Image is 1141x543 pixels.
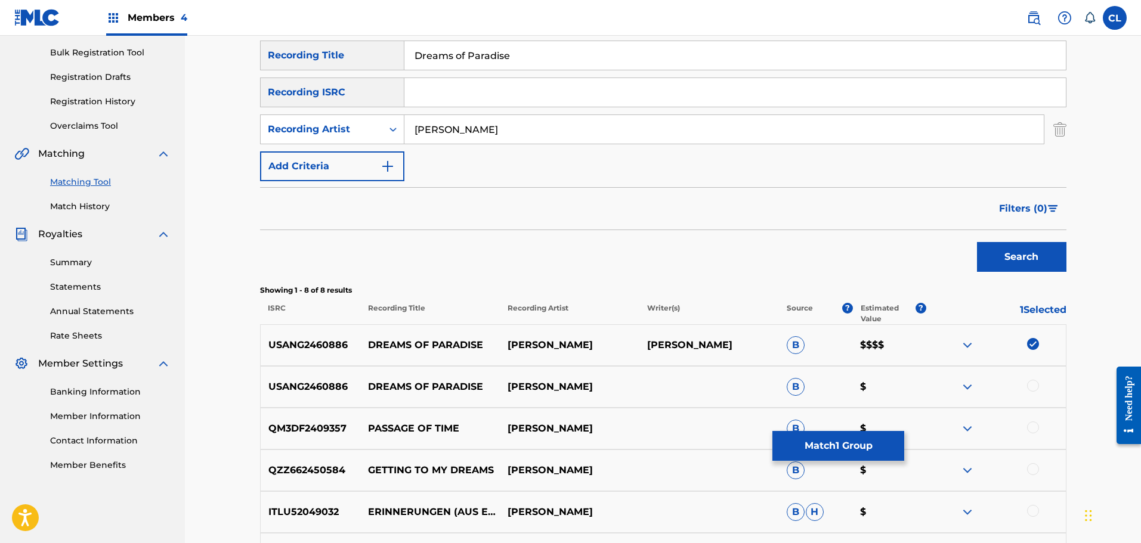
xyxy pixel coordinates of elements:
[842,303,853,314] span: ?
[1085,498,1092,533] div: Drag
[500,421,639,436] p: [PERSON_NAME]
[156,356,171,371] img: expand
[500,380,639,394] p: [PERSON_NAME]
[1081,486,1141,543] iframe: Chat Widget
[500,338,639,352] p: [PERSON_NAME]
[260,285,1066,296] p: Showing 1 - 8 of 8 results
[1103,6,1127,30] div: User Menu
[852,380,926,394] p: $
[1057,11,1072,25] img: help
[50,256,171,269] a: Summary
[50,46,171,59] a: Bulk Registration Tool
[261,505,361,519] p: ITLU52049032
[156,147,171,161] img: expand
[806,503,824,521] span: H
[38,356,123,371] span: Member Settings
[787,378,805,396] span: B
[50,330,171,342] a: Rate Sheets
[381,159,395,173] img: 9d2ae6d4665cec9f34b9.svg
[360,380,500,394] p: DREAMS OF PARADISE
[156,227,171,241] img: expand
[360,421,500,436] p: PASSAGE OF TIME
[1084,12,1096,24] div: Notifications
[50,305,171,318] a: Annual Statements
[50,459,171,471] a: Member Benefits
[960,380,975,394] img: expand
[360,338,500,352] p: DREAMS OF PARADISE
[261,380,361,394] p: USANG2460886
[500,505,639,519] p: [PERSON_NAME]
[50,120,171,132] a: Overclaims Tool
[916,303,926,314] span: ?
[500,463,639,477] p: [PERSON_NAME]
[106,11,120,25] img: Top Rightsholders
[787,303,813,324] p: Source
[1053,114,1066,144] img: Delete Criterion
[261,463,361,477] p: QZZ662450584
[787,420,805,437] span: B
[260,303,360,324] p: ISRC
[360,463,500,477] p: GETTING TO MY DREAMS
[268,122,375,136] div: Recording Artist
[38,227,82,241] span: Royalties
[360,505,500,519] p: ERINNERUNGEN (AUS EMOTIONAL DREAMS)
[787,336,805,354] span: B
[1108,357,1141,453] iframe: Resource Center
[50,435,171,447] a: Contact Information
[50,176,171,188] a: Matching Tool
[38,147,85,161] span: Matching
[1027,338,1039,350] img: deselect
[50,386,171,398] a: Banking Information
[787,461,805,479] span: B
[261,421,361,436] p: QM3DF2409357
[1022,6,1046,30] a: Public Search
[14,356,29,371] img: Member Settings
[181,12,187,23] span: 4
[14,9,60,26] img: MLC Logo
[861,303,916,324] p: Estimated Value
[1048,205,1058,212] img: filter
[926,303,1066,324] p: 1 Selected
[992,194,1066,224] button: Filters (0)
[639,303,779,324] p: Writer(s)
[50,281,171,293] a: Statements
[1053,6,1077,30] div: Help
[50,71,171,83] a: Registration Drafts
[772,431,904,461] button: Match1 Group
[50,95,171,108] a: Registration History
[960,338,975,352] img: expand
[360,303,499,324] p: Recording Title
[960,463,975,477] img: expand
[50,410,171,423] a: Member Information
[14,147,29,161] img: Matching
[852,338,926,352] p: $$$$
[261,338,361,352] p: USANG2460886
[852,505,926,519] p: $
[1026,11,1041,25] img: search
[999,201,1047,216] span: Filters ( 0 )
[960,421,975,436] img: expand
[50,200,171,213] a: Match History
[639,338,779,352] p: [PERSON_NAME]
[960,505,975,519] img: expand
[787,503,805,521] span: B
[260,151,404,181] button: Add Criteria
[852,463,926,477] p: $
[500,303,639,324] p: Recording Artist
[260,41,1066,278] form: Search Form
[977,242,1066,272] button: Search
[852,421,926,436] p: $
[14,227,29,241] img: Royalties
[128,11,187,24] span: Members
